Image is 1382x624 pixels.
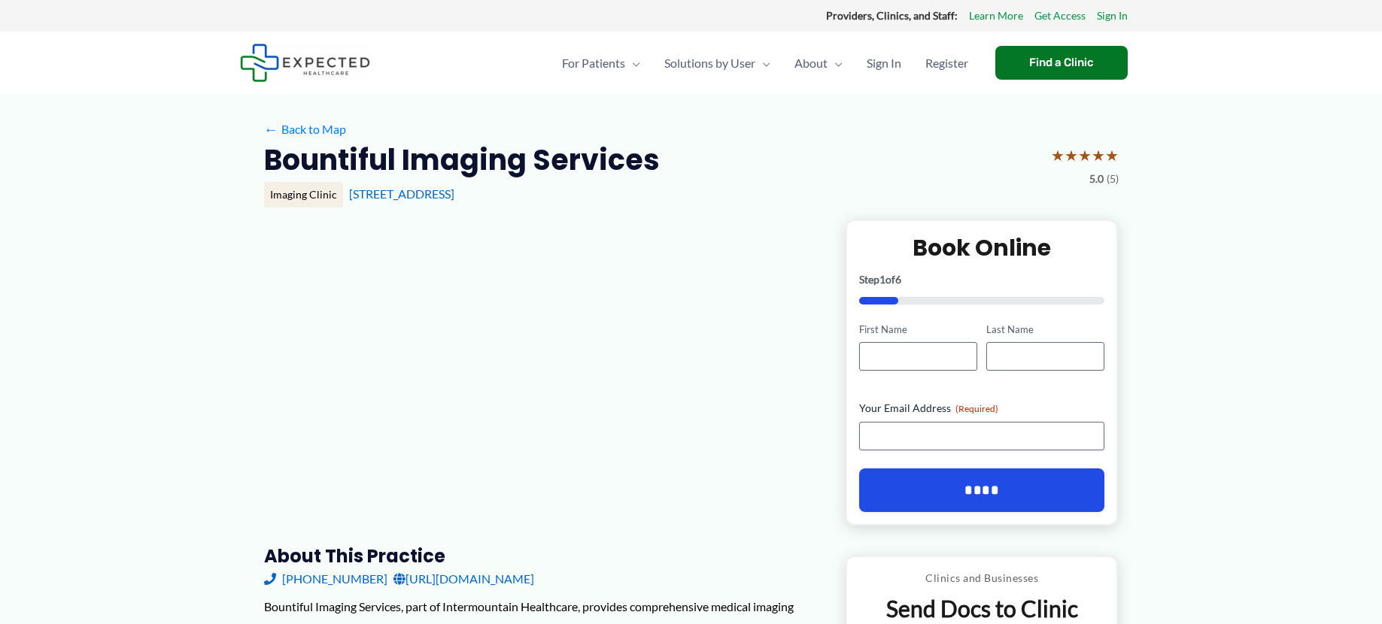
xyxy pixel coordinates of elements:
span: Register [925,37,968,89]
p: Step of [859,274,1105,285]
span: About [794,37,828,89]
span: 6 [895,273,901,286]
a: Solutions by UserMenu Toggle [652,37,782,89]
span: ← [264,122,278,136]
a: [STREET_ADDRESS] [349,186,454,201]
a: Find a Clinic [995,46,1128,80]
h2: Book Online [859,233,1105,262]
span: Menu Toggle [828,37,843,89]
a: Get Access [1034,6,1086,26]
a: Sign In [1097,6,1128,26]
a: [URL][DOMAIN_NAME] [393,568,534,590]
a: [PHONE_NUMBER] [264,568,387,590]
span: Solutions by User [664,37,755,89]
span: ★ [1092,141,1105,169]
span: ★ [1065,141,1078,169]
strong: Providers, Clinics, and Staff: [826,9,958,22]
nav: Primary Site Navigation [550,37,980,89]
h3: About this practice [264,544,822,568]
a: Register [913,37,980,89]
a: Sign In [855,37,913,89]
a: Learn More [969,6,1023,26]
label: Your Email Address [859,401,1105,416]
label: First Name [859,323,977,337]
h2: Bountiful Imaging Services [264,141,660,178]
a: ←Back to Map [264,118,346,141]
div: Imaging Clinic [264,182,343,207]
span: (Required) [955,403,998,414]
span: For Patients [562,37,625,89]
span: ★ [1051,141,1065,169]
span: ★ [1105,141,1119,169]
span: ★ [1078,141,1092,169]
p: Clinics and Businesses [858,568,1106,588]
span: Menu Toggle [755,37,770,89]
span: Sign In [867,37,901,89]
a: For PatientsMenu Toggle [550,37,652,89]
a: AboutMenu Toggle [782,37,855,89]
span: Menu Toggle [625,37,640,89]
span: (5) [1107,169,1119,189]
label: Last Name [986,323,1104,337]
span: 5.0 [1089,169,1104,189]
span: 1 [879,273,885,286]
p: Send Docs to Clinic [858,594,1106,623]
img: Expected Healthcare Logo - side, dark font, small [240,44,370,82]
